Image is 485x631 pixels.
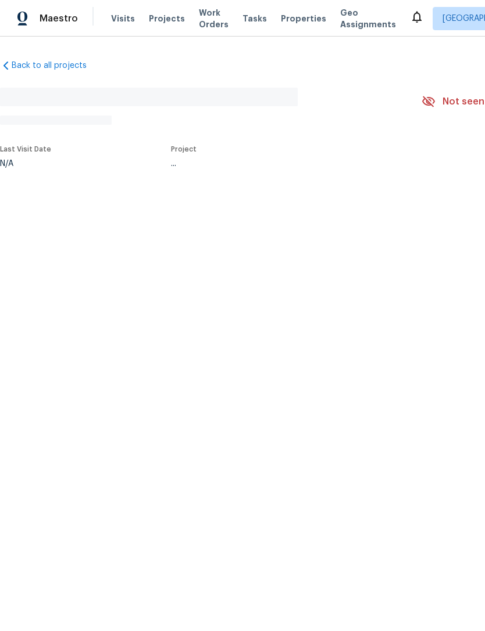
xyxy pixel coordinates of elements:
[199,7,229,30] span: Work Orders
[281,13,326,24] span: Properties
[40,13,78,24] span: Maestro
[171,146,197,153] span: Project
[171,160,394,168] div: ...
[340,7,396,30] span: Geo Assignments
[111,13,135,24] span: Visits
[149,13,185,24] span: Projects
[243,15,267,23] span: Tasks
